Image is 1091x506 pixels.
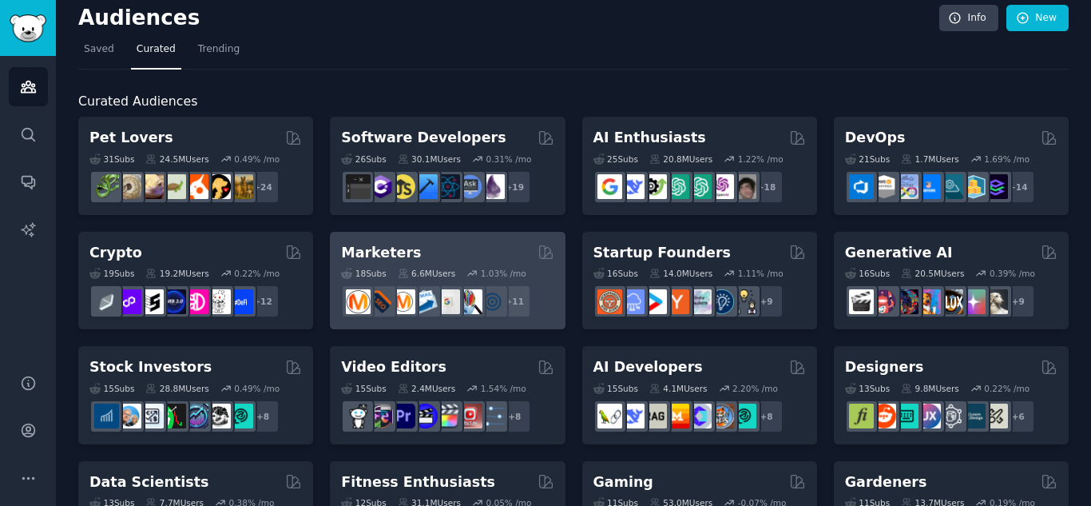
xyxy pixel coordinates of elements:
[413,289,438,314] img: Emailmarketing
[901,383,959,394] div: 9.8M Users
[341,472,495,492] h2: Fitness Enthusiasts
[480,174,505,199] img: elixir
[246,170,280,204] div: + 24
[391,404,415,428] img: premiere
[480,404,505,428] img: postproduction
[137,42,176,57] span: Curated
[498,400,531,433] div: + 8
[642,404,667,428] img: Rag
[346,174,371,199] img: software
[649,153,712,165] div: 20.8M Users
[89,357,212,377] h2: Stock Investors
[983,404,1008,428] img: UX_Design
[961,404,986,428] img: learndesign
[145,383,208,394] div: 28.8M Users
[246,285,280,318] div: + 12
[1002,170,1035,204] div: + 14
[916,174,941,199] img: DevOpsLinks
[894,289,918,314] img: deepdream
[961,174,986,199] img: aws_cdk
[398,383,456,394] div: 2.4M Users
[665,174,689,199] img: chatgpt_promptDesign
[738,268,784,279] div: 1.11 % /mo
[94,289,119,314] img: ethfinance
[458,404,482,428] img: Youtubevideo
[228,404,253,428] img: technicalanalysis
[89,128,173,148] h2: Pet Lovers
[984,383,1030,394] div: 0.22 % /mo
[206,404,231,428] img: swingtrading
[894,174,918,199] img: Docker_DevOps
[161,174,186,199] img: turtle
[984,153,1030,165] div: 1.69 % /mo
[198,42,240,57] span: Trending
[131,37,181,70] a: Curated
[481,268,526,279] div: 1.03 % /mo
[368,289,393,314] img: bigseo
[368,174,393,199] img: csharp
[593,268,638,279] div: 16 Sub s
[341,243,421,263] h2: Marketers
[845,243,953,263] h2: Generative AI
[593,357,703,377] h2: AI Developers
[139,174,164,199] img: leopardgeckos
[206,174,231,199] img: PetAdvice
[732,174,756,199] img: ArtificalIntelligence
[597,289,622,314] img: EntrepreneurRideAlong
[894,404,918,428] img: UI_Design
[117,174,141,199] img: ballpython
[78,37,120,70] a: Saved
[89,243,142,263] h2: Crypto
[486,153,531,165] div: 0.31 % /mo
[480,289,505,314] img: OnlineMarketing
[732,383,778,394] div: 2.20 % /mo
[139,404,164,428] img: Forex
[117,404,141,428] img: ValueInvesting
[871,174,896,199] img: AWS_Certified_Experts
[341,383,386,394] div: 15 Sub s
[849,174,874,199] img: azuredevops
[849,289,874,314] img: aivideo
[709,174,734,199] img: OpenAIDev
[750,400,784,433] div: + 8
[845,357,924,377] h2: Designers
[649,268,712,279] div: 14.0M Users
[435,404,460,428] img: finalcutpro
[849,404,874,428] img: typography
[649,383,708,394] div: 4.1M Users
[481,383,526,394] div: 1.54 % /mo
[750,170,784,204] div: + 18
[709,289,734,314] img: Entrepreneurship
[1002,285,1035,318] div: + 9
[234,153,280,165] div: 0.49 % /mo
[10,14,46,42] img: GummySearch logo
[94,404,119,428] img: dividends
[413,404,438,428] img: VideoEditors
[161,404,186,428] img: Trading
[498,170,531,204] div: + 19
[901,153,959,165] div: 1.7M Users
[145,268,208,279] div: 19.2M Users
[234,383,280,394] div: 0.49 % /mo
[458,174,482,199] img: AskComputerScience
[593,153,638,165] div: 25 Sub s
[750,285,784,318] div: + 9
[687,404,712,428] img: OpenSourceAI
[346,404,371,428] img: gopro
[845,268,890,279] div: 16 Sub s
[597,174,622,199] img: GoogleGeminiAI
[732,289,756,314] img: growmybusiness
[665,289,689,314] img: ycombinator
[738,153,784,165] div: 1.22 % /mo
[961,289,986,314] img: starryai
[1002,400,1035,433] div: + 6
[665,404,689,428] img: MistralAI
[458,289,482,314] img: MarketingResearch
[368,404,393,428] img: editors
[498,285,531,318] div: + 11
[916,404,941,428] img: UXDesign
[184,404,208,428] img: StocksAndTrading
[161,289,186,314] img: web3
[593,243,731,263] h2: Startup Founders
[184,289,208,314] img: defiblockchain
